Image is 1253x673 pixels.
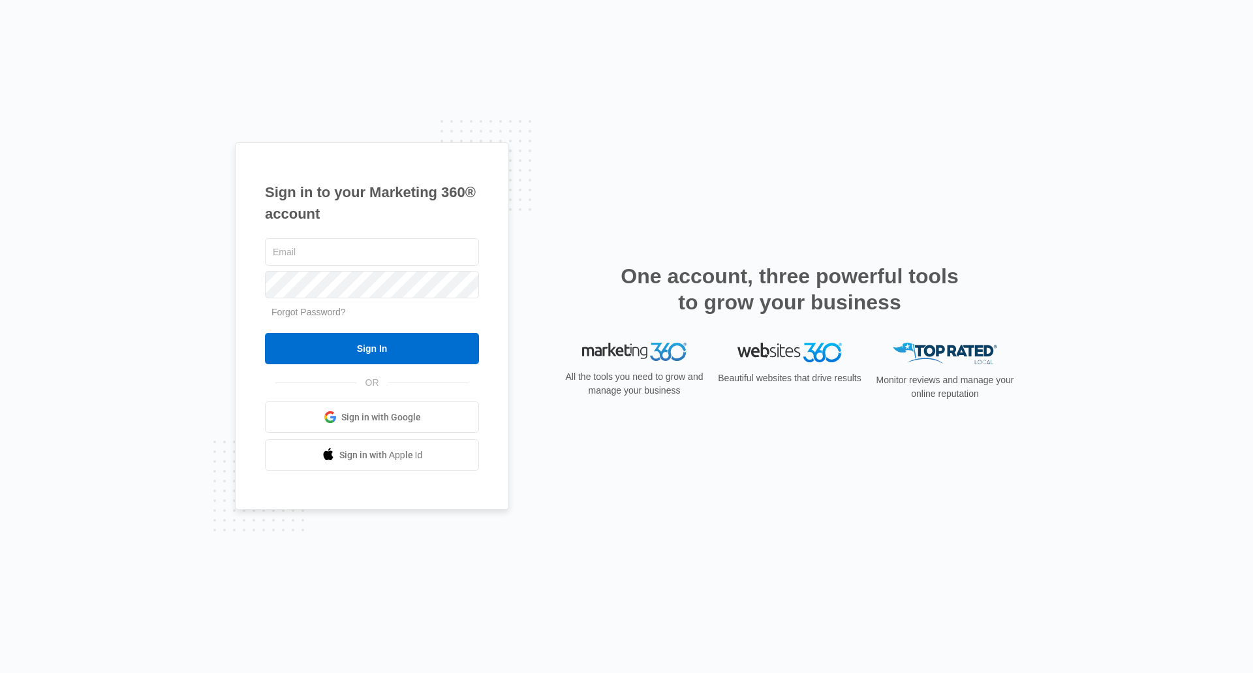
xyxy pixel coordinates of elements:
span: OR [356,376,388,390]
img: Marketing 360 [582,343,687,361]
a: Forgot Password? [271,307,346,317]
img: Top Rated Local [893,343,997,364]
input: Sign In [265,333,479,364]
input: Email [265,238,479,266]
h1: Sign in to your Marketing 360® account [265,181,479,225]
p: Monitor reviews and manage your online reputation [872,373,1018,401]
span: Sign in with Apple Id [339,448,423,462]
span: Sign in with Google [341,411,421,424]
img: Websites 360 [737,343,842,362]
p: All the tools you need to grow and manage your business [561,370,707,398]
p: Beautiful websites that drive results [717,371,863,385]
h2: One account, three powerful tools to grow your business [617,263,963,315]
a: Sign in with Google [265,401,479,433]
a: Sign in with Apple Id [265,439,479,471]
